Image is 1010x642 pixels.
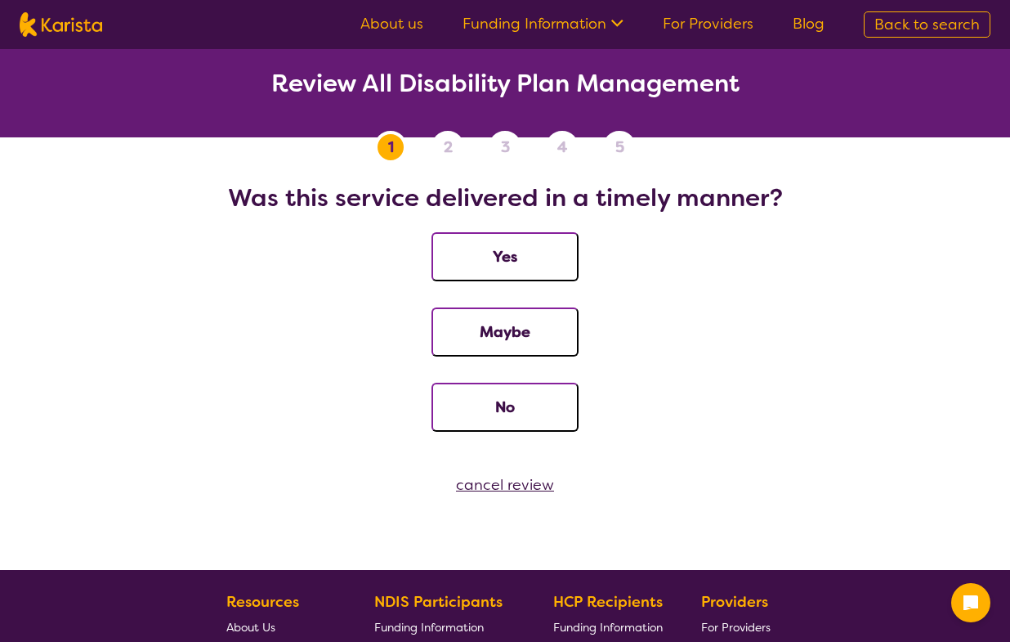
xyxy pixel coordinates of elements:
span: Funding Information [374,620,484,635]
a: Funding Information [463,14,623,34]
a: Funding Information [374,614,515,640]
span: 2 [444,135,453,159]
span: 1 [388,135,394,159]
b: Providers [701,592,768,612]
span: 4 [557,135,567,159]
button: Yes [431,232,579,281]
span: Back to search [874,15,980,34]
span: About Us [226,620,275,635]
h2: Review All Disability Plan Management [20,69,990,98]
img: Karista logo [20,12,102,37]
a: Back to search [864,11,990,38]
a: For Providers [663,14,753,34]
b: Resources [226,592,299,612]
a: Funding Information [553,614,663,640]
h2: Was this service delivered in a timely manner? [20,183,990,213]
a: For Providers [701,614,777,640]
span: 3 [501,135,510,159]
a: About Us [226,614,336,640]
b: HCP Recipients [553,592,663,612]
button: Maybe [431,308,579,357]
span: 5 [615,135,624,159]
span: For Providers [701,620,771,635]
a: About us [360,14,423,34]
button: No [431,383,579,432]
b: NDIS Participants [374,592,503,612]
a: Blog [793,14,825,34]
span: Funding Information [553,620,663,635]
